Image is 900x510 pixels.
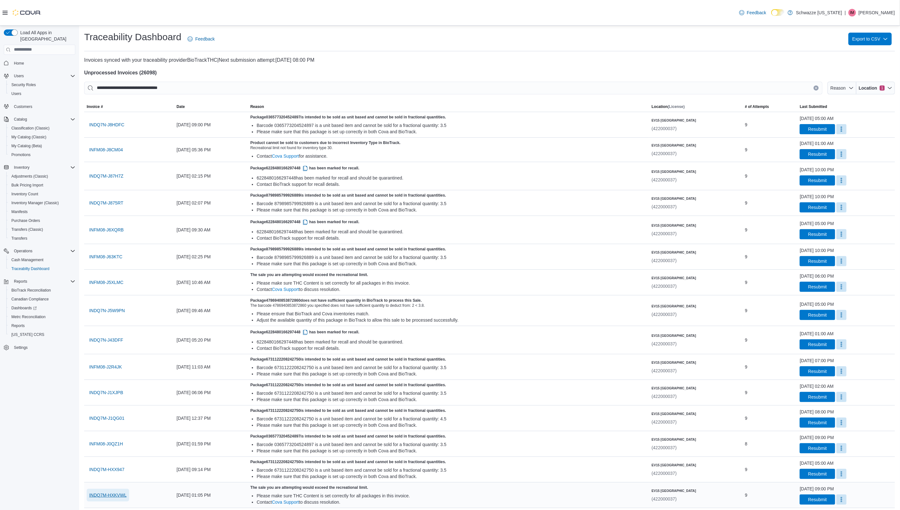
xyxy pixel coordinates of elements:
[257,122,646,129] div: Barcode 0365773204524897 is a unit based item and cannot be sold for a fractional quantity: 3.5
[1,277,78,286] button: Reports
[808,231,827,237] span: Resubmit
[11,227,43,232] span: Transfers (Classic)
[745,121,748,129] span: 9
[737,6,769,19] a: Feedback
[6,198,78,207] button: Inventory Manager (Classic)
[800,229,835,239] button: Resubmit
[250,303,646,308] div: The barcode 4786940853872860 you specified does not have sufficient quantity to deduct from: 2 < ...
[257,181,646,187] div: Contact BioTrack support for recall details.
[9,173,51,180] a: Adjustments (Classic)
[859,9,895,16] p: [PERSON_NAME]
[89,122,124,128] span: INDQ7N-J8HDFC
[9,142,45,150] a: My Catalog (Beta)
[6,150,78,159] button: Promotions
[87,170,126,182] button: INDQ7M-J87H7Z
[11,183,43,188] span: Bulk Pricing Import
[272,287,299,292] a: Cova Support
[745,226,748,234] span: 9
[266,220,309,224] span: 6228480166297448
[9,90,75,98] span: Users
[9,199,61,207] a: Inventory Manager (Classic)
[87,143,126,156] button: INFM08-J8CM04
[87,438,126,450] button: INFM08-J0QZ1H
[745,253,748,261] span: 9
[6,207,78,216] button: Manifests
[836,282,847,292] button: More
[652,258,677,263] span: (422000037)
[89,173,123,179] span: INDQ7M-J87H7Z
[11,91,21,96] span: Users
[87,334,126,346] button: INDQ7N-J43DFF
[174,143,248,156] div: [DATE] 05:36 PM
[11,314,46,319] span: Metrc Reconciliation
[836,124,847,134] button: More
[9,235,30,242] a: Transfers
[11,174,48,179] span: Adjustments (Classic)
[6,304,78,312] a: Dashboards
[6,142,78,150] button: My Catalog (Beta)
[808,151,827,157] span: Resubmit
[11,344,30,351] a: Settings
[9,90,24,98] a: Users
[11,82,36,87] span: Security Roles
[250,115,646,120] h5: Package 0365773204524897 is intended to be sold as unit based and cannot be sold in fractional qu...
[89,279,123,286] span: INFM08-J5XLMC
[9,181,46,189] a: Bulk Pricing Import
[11,332,44,337] span: [US_STATE] CCRS
[11,288,51,293] span: BioTrack Reconciliation
[9,81,38,89] a: Security Roles
[87,361,124,373] button: INFM08-J2R4JK
[800,339,835,349] button: Resubmit
[800,220,834,227] div: [DATE] 05:00 PM
[808,177,827,184] span: Resubmit
[800,140,834,147] div: [DATE] 01:00 AM
[11,103,75,110] span: Customers
[814,85,819,91] button: Clear input
[800,282,835,292] button: Resubmit
[745,104,769,109] span: # of Attempts
[652,284,677,289] span: (422000037)
[808,496,827,503] span: Resubmit
[808,471,827,477] span: Resubmit
[808,368,827,375] span: Resubmit
[830,85,846,91] span: Reason
[9,217,75,224] span: Purchase Orders
[87,304,127,317] button: INDQ7N-J5W9PN
[6,264,78,273] button: Traceabilty Dashboard
[14,117,27,122] span: Catalog
[250,298,646,303] h5: Package 4786940853872860 does not have sufficient quantity in BioTrack to process this Sale.
[272,154,299,159] a: Cova Support
[6,286,78,295] button: BioTrack Reconciliation
[1,163,78,172] button: Inventory
[1,59,78,68] button: Home
[11,192,38,197] span: Inventory Count
[9,256,46,264] a: Cash Management
[828,82,856,94] button: Reason
[745,279,748,286] span: 9
[836,469,847,479] button: More
[800,202,835,212] button: Resubmit
[250,165,646,172] h5: Package has been marked for recall.
[11,126,50,131] span: Classification (Classic)
[11,116,75,123] span: Catalog
[836,229,847,239] button: More
[11,218,40,223] span: Purchase Orders
[800,366,835,376] button: Resubmit
[257,229,646,235] div: 6228480166297448 has been marked for recall and should be quarantined.
[800,256,835,266] button: Resubmit
[257,200,646,207] div: Barcode 8798985799926889 is a unit based item and cannot be sold for a fractional quantity: 3.5
[9,313,48,321] a: Metrc Reconciliation
[800,301,834,307] div: [DATE] 05:00 PM
[257,280,646,286] div: Please make sure THC Content is set correctly for all packages in this invoice.
[84,82,822,94] input: This is a search bar. After typing your query, hit enter to filter the results lower in the page.
[174,224,248,236] div: [DATE] 09:30 AM
[14,104,32,109] span: Customers
[11,323,25,328] span: Reports
[9,295,51,303] a: Canadian Compliance
[87,250,125,263] button: INFM08-J63KTC
[6,89,78,98] button: Users
[859,85,877,91] span: Location
[800,469,835,479] button: Resubmit
[4,56,75,369] nav: Complex example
